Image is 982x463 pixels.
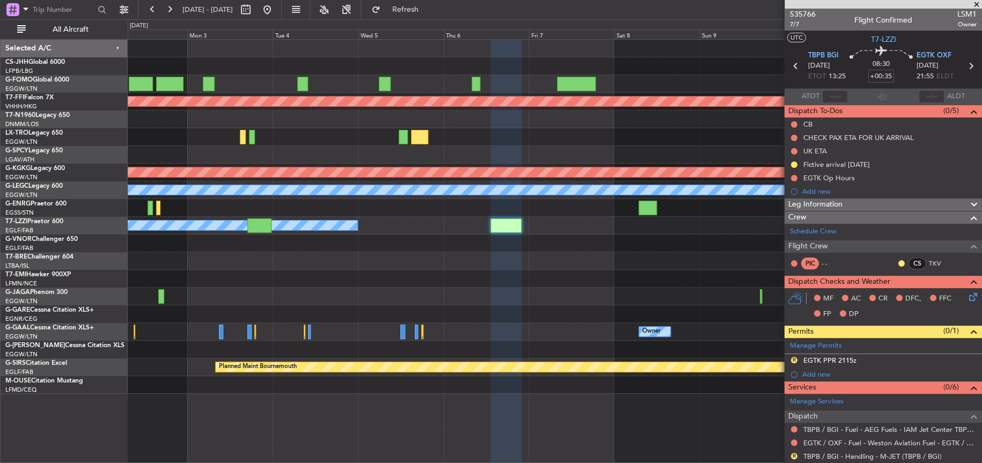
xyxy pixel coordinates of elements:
a: T7-LZZIPraetor 600 [5,218,63,225]
a: VHHH/HKG [5,102,37,111]
a: LFMN/NCE [5,280,37,288]
span: G-FOMO [5,77,33,83]
a: EGGW/LTN [5,350,38,358]
span: LX-TRO [5,130,28,136]
span: G-JAGA [5,289,30,296]
a: G-GAALCessna Citation XLS+ [5,325,94,331]
span: EGTK OXF [917,50,951,61]
span: CR [878,293,888,304]
span: G-SPCY [5,148,28,154]
div: CHECK PAX ETA FOR UK ARRIVAL [803,133,914,142]
div: Sun 2 [102,30,187,39]
a: EGGW/LTN [5,191,38,199]
button: R [791,357,797,363]
div: CB [803,120,812,129]
input: Trip Number [33,2,94,18]
span: G-SIRS [5,360,26,366]
span: ELDT [936,71,954,82]
div: EGTK Op Hours [803,173,855,182]
span: Owner [957,20,977,29]
div: Planned Maint Bournemouth [218,359,296,375]
div: CS [908,258,926,269]
span: AC [851,293,861,304]
a: EGLF/FAB [5,226,33,234]
a: Manage Permits [790,341,842,351]
a: EGGW/LTN [5,297,38,305]
span: TBPB BGI [808,50,839,61]
span: FFC [939,293,951,304]
span: (0/5) [943,105,959,116]
a: EGSS/STN [5,209,34,217]
div: Tue 4 [273,30,358,39]
span: All Aircraft [28,26,113,33]
span: Refresh [383,6,428,13]
a: EGGW/LTN [5,85,38,93]
span: (0/6) [943,381,959,393]
a: G-LEGCLegacy 600 [5,183,63,189]
div: Fri 7 [529,30,614,39]
button: UTC [787,33,806,42]
div: PIC [801,258,819,269]
div: EGTK PPR 2115z [803,356,856,365]
a: EGTK / OXF - Fuel - Weston Aviation Fuel - EGTK / OXF [803,438,977,447]
a: G-[PERSON_NAME]Cessna Citation XLS [5,342,124,349]
a: T7-EMIHawker 900XP [5,271,71,278]
span: Dispatch To-Dos [788,105,842,117]
div: Owner [642,324,660,340]
span: M-OUSE [5,378,31,384]
div: Mon 3 [187,30,273,39]
span: Permits [788,326,814,338]
span: 13:25 [829,71,846,82]
span: T7-N1960 [5,112,35,119]
span: [DATE] [917,61,939,71]
span: T7-BRE [5,254,27,260]
a: LTBA/ISL [5,262,30,270]
a: TKV [929,259,953,268]
span: Flight Crew [788,240,828,253]
span: [DATE] - [DATE] [182,5,233,14]
a: TBPB / BGI - Handling - M-JET (TBPB / BGI) [803,452,942,461]
button: R [791,453,797,459]
div: Sun 9 [700,30,785,39]
a: G-ENRGPraetor 600 [5,201,67,207]
a: G-FOMOGlobal 6000 [5,77,69,83]
a: T7-BREChallenger 604 [5,254,74,260]
span: G-GAAL [5,325,30,331]
a: LX-TROLegacy 650 [5,130,63,136]
div: Add new [802,370,977,379]
a: Manage Services [790,396,844,407]
a: LGAV/ATH [5,156,34,164]
div: [DATE] [130,21,148,31]
span: 535766 [790,9,816,20]
span: LSM1 [957,9,977,20]
div: Thu 6 [444,30,529,39]
span: [DATE] [808,61,830,71]
span: G-ENRG [5,201,31,207]
span: T7-EMI [5,271,26,278]
span: G-[PERSON_NAME] [5,342,65,349]
a: T7-N1960Legacy 650 [5,112,70,119]
span: T7-LZZI [5,218,27,225]
div: Wed 5 [358,30,444,39]
span: T7-FFI [5,94,24,101]
span: DFC, [905,293,921,304]
div: Add new [802,187,977,196]
a: G-SPCYLegacy 650 [5,148,63,154]
span: ATOT [802,91,819,102]
span: 08:30 [873,59,890,70]
a: G-KGKGLegacy 600 [5,165,65,172]
a: G-SIRSCitation Excel [5,360,67,366]
button: All Aircraft [12,21,116,38]
input: --:-- [822,90,848,103]
span: Dispatch [788,410,818,423]
a: LFPB/LBG [5,67,33,75]
a: T7-FFIFalcon 7X [5,94,54,101]
a: G-VNORChallenger 650 [5,236,78,242]
span: ETOT [808,71,826,82]
a: G-JAGAPhenom 300 [5,289,68,296]
a: TBPB / BGI - Fuel - AEG Fuels - IAM Jet Center TBPB / BGI [803,425,977,434]
span: 21:55 [917,71,934,82]
a: Schedule Crew [790,226,837,237]
div: - - [822,259,846,268]
span: G-VNOR [5,236,32,242]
